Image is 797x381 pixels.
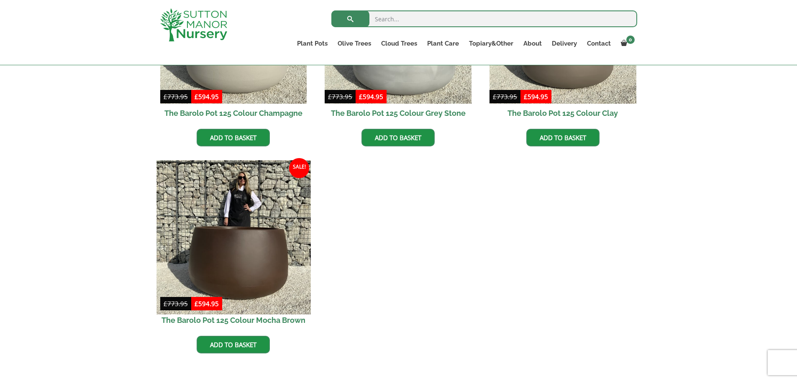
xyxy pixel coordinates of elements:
[160,104,307,123] h2: The Barolo Pot 125 Colour Champagne
[524,92,528,101] span: £
[160,311,307,330] h2: The Barolo Pot 125 Colour Mocha Brown
[376,38,422,49] a: Cloud Trees
[524,92,548,101] bdi: 594.95
[328,92,332,101] span: £
[292,38,333,49] a: Plant Pots
[331,10,637,27] input: Search...
[197,129,270,146] a: Add to basket: “The Barolo Pot 125 Colour Champagne”
[325,104,472,123] h2: The Barolo Pot 125 Colour Grey Stone
[616,38,637,49] a: 0
[328,92,352,101] bdi: 773.95
[333,38,376,49] a: Olive Trees
[626,36,635,44] span: 0
[547,38,582,49] a: Delivery
[493,92,497,101] span: £
[195,299,198,308] span: £
[422,38,464,49] a: Plant Care
[156,160,310,314] img: The Barolo Pot 125 Colour Mocha Brown
[195,92,198,101] span: £
[160,164,307,330] a: Sale! The Barolo Pot 125 Colour Mocha Brown
[289,158,309,178] span: Sale!
[164,92,167,101] span: £
[359,92,363,101] span: £
[164,92,188,101] bdi: 773.95
[160,8,227,41] img: logo
[582,38,616,49] a: Contact
[361,129,435,146] a: Add to basket: “The Barolo Pot 125 Colour Grey Stone”
[197,336,270,353] a: Add to basket: “The Barolo Pot 125 Colour Mocha Brown”
[526,129,600,146] a: Add to basket: “The Barolo Pot 125 Colour Clay”
[493,92,517,101] bdi: 773.95
[359,92,383,101] bdi: 594.95
[195,92,219,101] bdi: 594.95
[164,299,188,308] bdi: 773.95
[164,299,167,308] span: £
[464,38,518,49] a: Topiary&Other
[518,38,547,49] a: About
[489,104,636,123] h2: The Barolo Pot 125 Colour Clay
[195,299,219,308] bdi: 594.95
